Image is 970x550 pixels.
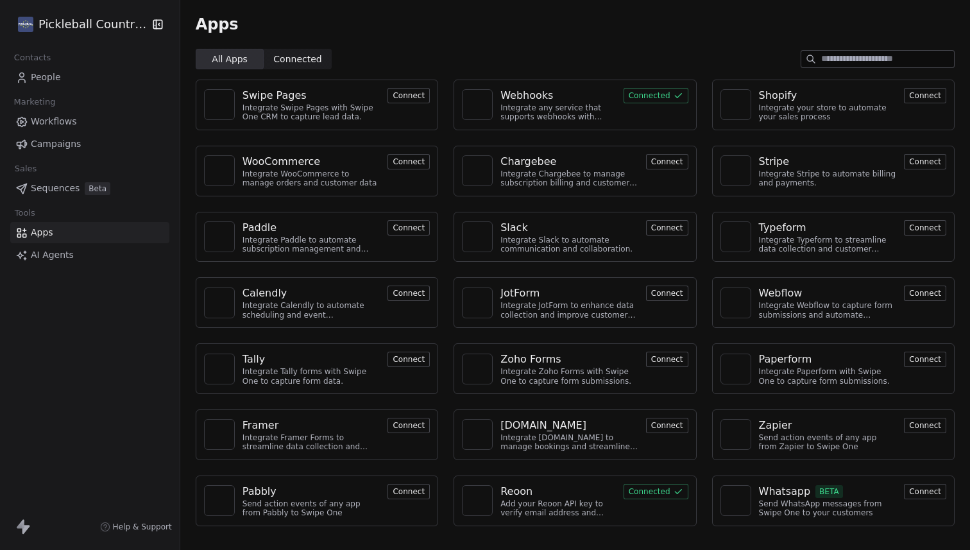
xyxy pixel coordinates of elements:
a: NA [720,288,751,318]
a: WhatsappBETA [759,484,897,499]
a: Swipe Pages [242,88,380,103]
img: NA [726,293,745,313]
a: Connect [904,155,946,168]
a: Connect [646,155,688,168]
a: NA [720,155,751,186]
img: NA [210,359,229,379]
a: Connect [646,221,688,234]
a: NA [462,221,493,252]
a: Reoon [500,484,616,499]
a: NA [462,288,493,318]
a: Tally [242,352,380,367]
a: NA [462,354,493,384]
div: Chargebee [500,154,556,169]
div: Zoho Forms [500,352,561,367]
a: Help & Support [100,522,172,532]
a: NA [462,155,493,186]
div: Add your Reoon API key to verify email address and reduce bounces [500,499,616,518]
img: NA [726,95,745,114]
img: NA [726,425,745,444]
a: Connect [387,221,430,234]
span: BETA [815,485,843,498]
button: Connect [387,154,430,169]
a: Framer [242,418,380,433]
button: Connect [387,286,430,301]
span: Connected [273,53,321,66]
a: NA [462,419,493,450]
a: Connect [387,419,430,431]
span: Marketing [8,92,61,112]
a: Apps [10,222,169,243]
div: Pabbly [242,484,277,499]
a: Chargebee [500,154,638,169]
img: NA [210,425,229,444]
a: Connect [904,287,946,299]
a: NA [204,221,235,252]
button: Connect [646,154,688,169]
a: Slack [500,220,638,236]
img: NA [726,491,745,510]
img: NA [468,161,487,180]
div: Send action events of any app from Zapier to Swipe One [759,433,897,452]
img: NA [468,491,487,510]
span: Campaigns [31,137,81,151]
a: NA [204,89,235,120]
a: Connect [904,485,946,497]
div: Integrate Paperform with Swipe One to capture form submissions. [759,367,897,386]
div: Zapier [759,418,792,433]
div: WooCommerce [242,154,320,169]
div: Integrate Chargebee to manage subscription billing and customer data. [500,169,638,188]
div: Integrate Calendly to automate scheduling and event management. [242,301,380,320]
a: Workflows [10,111,169,132]
img: NA [210,161,229,180]
a: WooCommerce [242,154,380,169]
a: JotForm [500,286,638,301]
a: SequencesBeta [10,178,169,199]
div: Calendly [242,286,287,301]
a: Connect [646,419,688,431]
a: NA [204,288,235,318]
img: NA [468,95,487,114]
div: JotForm [500,286,540,301]
a: Webflow [759,286,897,301]
div: Integrate Typeform to streamline data collection and customer engagement. [759,236,897,254]
button: Connect [904,352,946,367]
a: NA [720,221,751,252]
button: Connect [646,352,688,367]
a: Connect [646,287,688,299]
div: Integrate [DOMAIN_NAME] to manage bookings and streamline scheduling. [500,433,638,452]
a: [DOMAIN_NAME] [500,418,638,433]
button: Connected [624,88,688,103]
a: Connect [387,287,430,299]
div: Integrate your store to automate your sales process [759,103,897,122]
div: Integrate Stripe to automate billing and payments. [759,169,897,188]
div: Shopify [759,88,797,103]
div: Integrate Paddle to automate subscription management and customer engagement. [242,236,380,254]
span: Help & Support [113,522,172,532]
img: NA [210,491,229,510]
a: Typeform [759,220,897,236]
a: NA [204,419,235,450]
a: NA [462,89,493,120]
div: Whatsapp [759,484,811,499]
a: Connect [904,89,946,101]
div: [DOMAIN_NAME] [500,418,586,433]
button: Connect [904,154,946,169]
button: Connect [387,352,430,367]
img: NA [210,95,229,114]
a: NA [204,485,235,516]
a: NA [720,89,751,120]
img: NA [210,293,229,313]
span: Workflows [31,115,77,128]
a: Connect [646,353,688,365]
a: Stripe [759,154,897,169]
a: Connect [387,155,430,168]
div: Paperform [759,352,812,367]
button: Connect [387,418,430,433]
span: Sequences [31,182,80,195]
div: Integrate Framer Forms to streamline data collection and customer engagement. [242,433,380,452]
img: NA [468,293,487,313]
button: Connect [904,88,946,103]
a: NA [462,485,493,516]
a: Pabbly [242,484,380,499]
